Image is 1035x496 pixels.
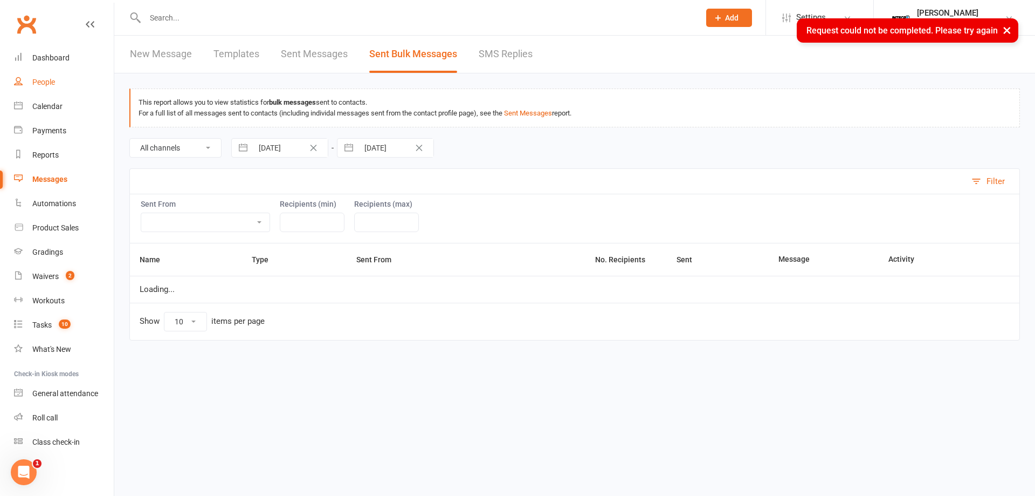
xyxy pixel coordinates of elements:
th: Activity [879,243,977,276]
label: Sent From [141,200,270,208]
div: General attendance [32,389,98,398]
span: Settings [796,5,826,30]
div: Class check-in [32,438,80,446]
a: Sent Messages [281,36,348,73]
img: thumb_image1744022220.png [890,7,912,29]
span: Type [252,255,280,264]
div: Messages [32,175,67,184]
a: Automations [14,192,114,216]
button: No. Recipients [595,253,657,266]
div: items per page [211,317,265,326]
button: Clear Date [304,141,323,154]
div: Roll call [32,413,58,422]
div: This report allows you to view statistics for sent to contacts. [139,97,1011,108]
button: Sent [677,253,704,266]
div: Payments [32,126,66,135]
button: Add [706,9,752,27]
button: Type [252,253,280,266]
span: 2 [66,271,74,280]
div: Calendar [32,102,63,111]
a: What's New [14,337,114,362]
a: Class kiosk mode [14,430,114,454]
a: SMS Replies [479,36,533,73]
a: Messages [14,167,114,192]
a: Payments [14,119,114,143]
div: Tasks [32,321,52,329]
div: Automations [32,199,76,208]
div: What's New [32,345,71,354]
div: Workouts [32,296,65,305]
input: From [253,139,328,157]
th: Message [769,243,879,276]
div: Reports [32,151,59,159]
div: Show [140,312,265,331]
a: Templates [213,36,259,73]
a: Calendar [14,94,114,119]
span: Sent [677,255,704,264]
a: General attendance kiosk mode [14,382,114,406]
a: Product Sales [14,216,114,240]
span: No. Recipients [595,255,657,264]
div: [PERSON_NAME] [917,8,978,18]
a: People [14,70,114,94]
a: Waivers 2 [14,264,114,289]
button: Sent From [356,253,403,266]
div: Gradings [32,248,63,256]
a: Roll call [14,406,114,430]
div: For a full list of all messages sent to contacts (including individal messages sent from the cont... [139,108,1011,119]
a: Tasks 10 [14,313,114,337]
span: 10 [59,320,71,329]
span: Sent From [356,255,403,264]
div: Request could not be completed. Please try again [797,18,1018,43]
span: Add [725,13,739,22]
div: Waivers [32,272,59,281]
a: Sent Messages [504,109,552,117]
a: Dashboard [14,46,114,70]
div: Filter [986,175,1005,188]
strong: bulk messages [269,98,316,106]
label: Recipients (max) [354,200,419,208]
div: Dashboard [32,53,70,62]
div: Product Sales [32,223,79,232]
button: Clear Date [410,141,429,154]
td: Loading... [130,276,1019,303]
a: New Message [130,36,192,73]
a: Gradings [14,240,114,264]
iframe: Intercom live chat [11,459,37,485]
span: Name [140,255,172,264]
a: Sent Bulk Messages [369,36,457,73]
div: People [32,78,55,86]
div: Integr8 Bentleigh [917,18,978,28]
button: Filter [966,169,1019,194]
input: To [358,139,433,157]
a: Workouts [14,289,114,313]
a: Reports [14,143,114,167]
a: Clubworx [13,11,40,38]
label: Recipients (min) [280,200,344,208]
input: Search... [142,10,692,25]
button: Name [140,253,172,266]
button: × [997,18,1017,42]
span: 1 [33,459,42,468]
